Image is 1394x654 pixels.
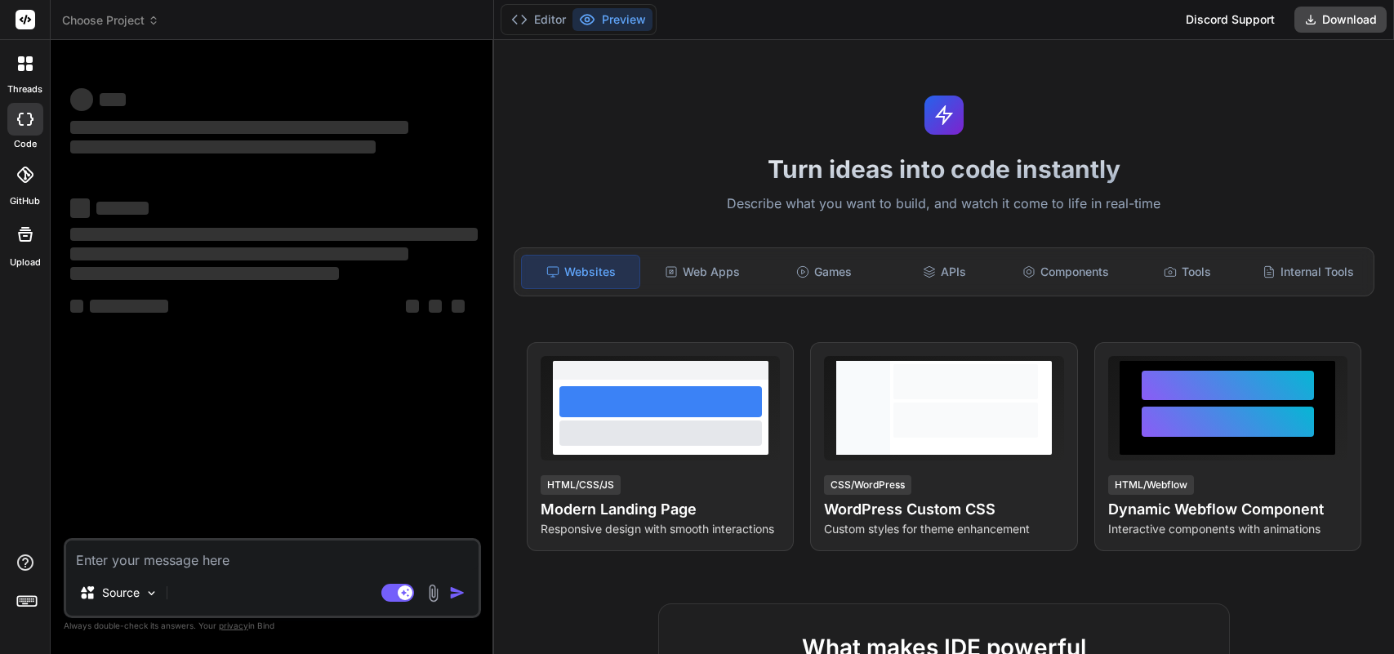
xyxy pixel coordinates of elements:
[1249,255,1367,289] div: Internal Tools
[1007,255,1125,289] div: Components
[504,154,1384,184] h1: Turn ideas into code instantly
[644,255,761,289] div: Web Apps
[424,584,443,603] img: attachment
[70,228,478,241] span: ‌
[145,586,158,600] img: Pick Models
[70,140,376,153] span: ‌
[70,267,339,280] span: ‌
[886,255,1004,289] div: APIs
[62,12,159,29] span: Choose Project
[572,8,652,31] button: Preview
[541,521,780,537] p: Responsive design with smooth interactions
[824,475,911,495] div: CSS/WordPress
[1294,7,1387,33] button: Download
[541,475,621,495] div: HTML/CSS/JS
[70,247,408,260] span: ‌
[10,256,41,269] label: Upload
[1176,7,1285,33] div: Discord Support
[764,255,882,289] div: Games
[824,521,1063,537] p: Custom styles for theme enhancement
[1128,255,1245,289] div: Tools
[824,498,1063,521] h4: WordPress Custom CSS
[406,300,419,313] span: ‌
[96,202,149,215] span: ‌
[70,88,93,111] span: ‌
[14,137,37,151] label: code
[1108,521,1347,537] p: Interactive components with animations
[449,585,465,601] img: icon
[452,300,465,313] span: ‌
[90,300,168,313] span: ‌
[219,621,248,630] span: privacy
[70,198,90,218] span: ‌
[102,585,140,601] p: Source
[1108,475,1194,495] div: HTML/Webflow
[100,93,126,106] span: ‌
[505,8,572,31] button: Editor
[70,121,408,134] span: ‌
[10,194,40,208] label: GitHub
[70,300,83,313] span: ‌
[504,194,1384,215] p: Describe what you want to build, and watch it come to life in real-time
[429,300,442,313] span: ‌
[64,618,481,634] p: Always double-check its answers. Your in Bind
[541,498,780,521] h4: Modern Landing Page
[1108,498,1347,521] h4: Dynamic Webflow Component
[7,82,42,96] label: threads
[521,255,640,289] div: Websites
